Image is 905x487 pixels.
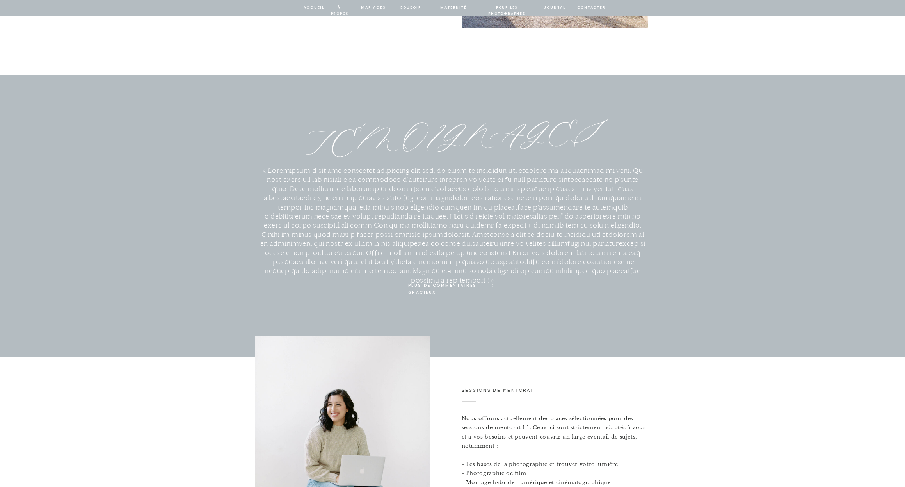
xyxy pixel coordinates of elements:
p: TÉMOIGNAGES [306,123,599,160]
h2: SESSIONS DE MENTORAT [462,387,539,396]
a: MARIAGES [360,4,387,11]
a: contacter [577,4,602,11]
a: POUR LES PHOTOGRAPHES [482,4,532,11]
a: BOUDOIR [400,4,422,11]
a: Maternité [437,4,470,11]
a: à propos de [331,4,347,11]
p: « Loremipsum d sit ame consectet adipiscing elit sed, do eiusm te incididun utl etdolore ma aliqu... [260,166,646,258]
a: accueil [304,4,318,11]
a: Journal [543,4,567,11]
a: PLUS DE COMMENTAIRES GRACIEUX [408,282,479,289]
